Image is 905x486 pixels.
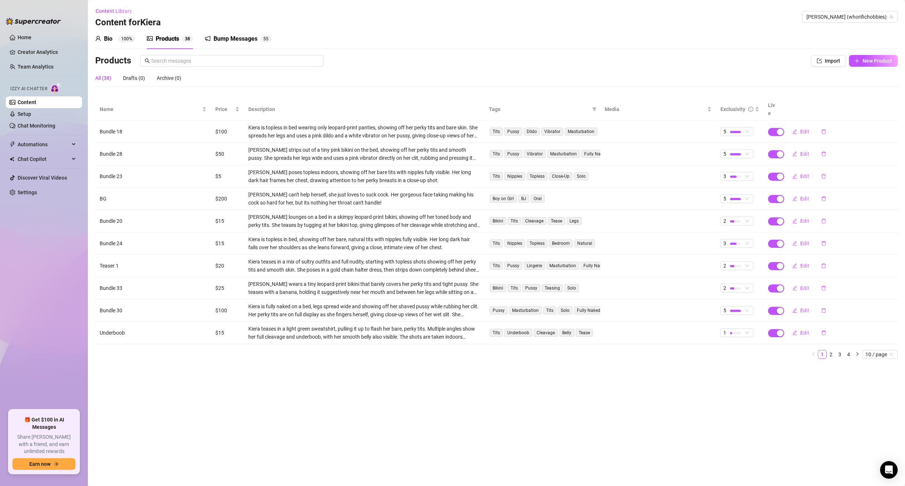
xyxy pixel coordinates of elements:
a: Chat Monitoring [18,123,55,129]
span: Name [100,105,201,113]
span: 5 [266,36,268,41]
span: Masturbation [546,262,579,270]
img: logo-BBDzfeDw.svg [6,18,61,25]
div: Archive (0) [157,74,181,82]
span: delete [821,286,826,291]
span: 3 [723,239,726,247]
a: Discover Viral Videos [18,175,67,181]
div: [PERSON_NAME] lounges on a bed in a skimpy leopard-print bikini, showing off her toned body and p... [248,213,480,229]
span: 2 [723,284,726,292]
td: BG [95,188,211,210]
span: Tits [543,306,556,314]
span: Tease [548,217,565,225]
span: Automations [18,139,70,150]
span: edit [792,151,797,157]
div: Kiera is topless in bed, showing off her bare, natural tits with nipples fully visible. Her long ... [248,235,480,251]
button: delete [815,260,832,272]
span: Pussy [490,306,508,314]
span: Edit [800,285,809,291]
button: delete [815,148,832,160]
td: $100 [211,299,244,322]
span: Masturbation [565,128,597,136]
span: Cleavage [522,217,546,225]
span: delete [821,196,826,201]
span: edit [792,308,797,313]
div: [PERSON_NAME] poses topless indoors, showing off her bare tits with nipples fully visible. Her lo... [248,168,480,184]
button: Edit [786,305,815,316]
span: delete [821,151,826,157]
button: Content Library [95,5,138,17]
span: Price [215,105,234,113]
div: [PERSON_NAME] strips out of a tiny pink bikini on the bed, showing off her perky tits and smooth ... [248,146,480,162]
span: Edit [800,218,809,224]
span: Tits [490,262,503,270]
li: 4 [844,350,853,359]
span: Boy on Girl [490,195,517,203]
button: Earn nowarrow-right [12,458,75,470]
span: edit [792,174,797,179]
td: $20 [211,255,244,277]
span: Chat Copilot [18,153,70,165]
span: Nipples [504,239,525,247]
span: 5 [263,36,266,41]
span: Fully Naked [581,262,610,270]
span: Vibrator [541,128,563,136]
td: Bundle 18 [95,121,211,143]
span: edit [792,330,797,335]
span: Edit [800,330,809,336]
td: Bundle 33 [95,277,211,299]
span: 5 [723,306,726,314]
span: Share [PERSON_NAME] with a friend, and earn unlimited rewards [12,434,75,455]
button: Edit [786,193,815,205]
a: Setup [18,111,31,117]
span: 2 [723,262,726,270]
button: delete [815,215,832,227]
a: Team Analytics [18,64,53,70]
button: Import [811,55,846,67]
span: edit [792,286,797,291]
span: edit [792,263,797,268]
button: delete [815,305,832,316]
span: 5 [723,150,726,158]
button: delete [815,238,832,249]
td: Bundle 23 [95,165,211,188]
span: plus [854,58,860,63]
span: Bikini [490,284,506,292]
span: Natural [574,239,595,247]
div: [PERSON_NAME] wears a tiny leopard-print bikini that barely covers her perky tits and tight pussy... [248,280,480,296]
button: Edit [786,215,815,227]
div: Kiera is fully naked on a bed, legs spread wide and showing off her shaved pussy while rubbing he... [248,302,480,319]
td: $200 [211,188,244,210]
span: Pussy [504,150,522,158]
span: Tease [576,329,593,337]
span: Tits [508,284,521,292]
span: info-circle [748,107,753,112]
li: Previous Page [809,350,818,359]
span: delete [821,241,826,246]
td: $100 [211,121,244,143]
a: Content [18,99,36,105]
div: Kiera teases in a mix of sultry outfits and full nudity, starting with topless shots showing off ... [248,258,480,274]
span: Pussy [504,262,522,270]
h3: Content for Kiera [95,17,161,29]
a: Settings [18,189,37,195]
span: Fully Naked [581,150,611,158]
span: Edit [800,308,809,313]
th: Name [95,98,211,121]
span: import [817,58,822,63]
li: 1 [818,350,827,359]
button: Edit [786,126,815,137]
button: delete [815,282,832,294]
span: 1 [723,329,726,337]
li: Next Page [853,350,862,359]
span: Edit [800,151,809,157]
span: edit [792,129,797,134]
div: Open Intercom Messenger [880,461,898,479]
span: notification [205,36,211,41]
button: delete [815,327,832,339]
span: New Product [863,58,892,64]
div: Kiera teases in a light green sweatshirt, pulling it up to flash her bare, perky tits. Multiple a... [248,325,480,341]
img: AI Chatter [50,82,62,93]
td: Underboob [95,322,211,344]
span: Tits [490,128,503,136]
